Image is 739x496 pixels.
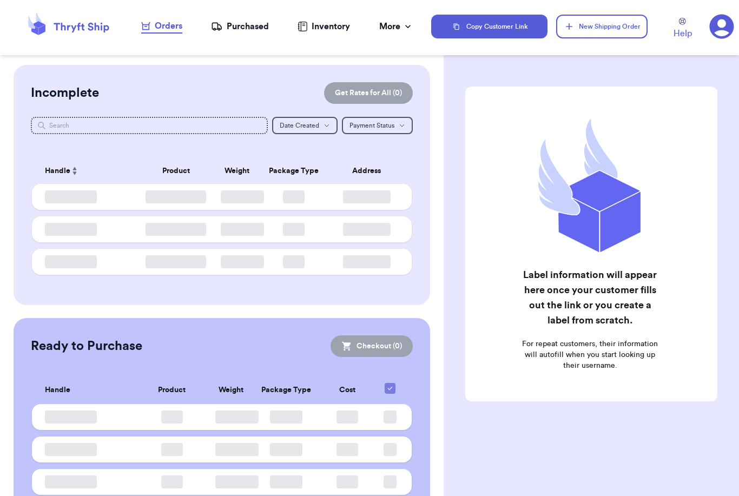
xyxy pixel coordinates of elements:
button: New Shipping Order [556,15,647,38]
button: Payment Status [342,117,413,134]
th: Address [328,158,412,184]
span: Payment Status [349,122,394,129]
input: Search [31,117,268,134]
span: Handle [45,166,70,177]
button: Get Rates for All (0) [324,82,413,104]
th: Product [135,376,209,404]
div: Orders [141,19,182,32]
a: Purchased [211,20,269,33]
th: Package Type [260,158,328,184]
button: Checkout (0) [331,335,413,357]
span: Handle [45,385,70,396]
th: Product [138,158,214,184]
span: Help [674,27,692,40]
p: For repeat customers, their information will autofill when you start looking up their username. [520,339,660,371]
h2: Incomplete [31,84,99,102]
h2: Ready to Purchase [31,338,142,355]
a: Inventory [298,20,350,33]
span: Date Created [280,122,319,129]
th: Package Type [253,376,320,404]
th: Weight [214,158,260,184]
h2: Label information will appear here once your customer fills out the link or you create a label fr... [520,267,660,328]
button: Date Created [272,117,338,134]
a: Help [674,18,692,40]
button: Copy Customer Link [431,15,548,38]
button: Sort ascending [70,164,79,177]
th: Cost [320,376,375,404]
div: More [379,20,413,33]
a: Orders [141,19,182,34]
th: Weight [209,376,253,404]
a: 1 [709,14,734,39]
